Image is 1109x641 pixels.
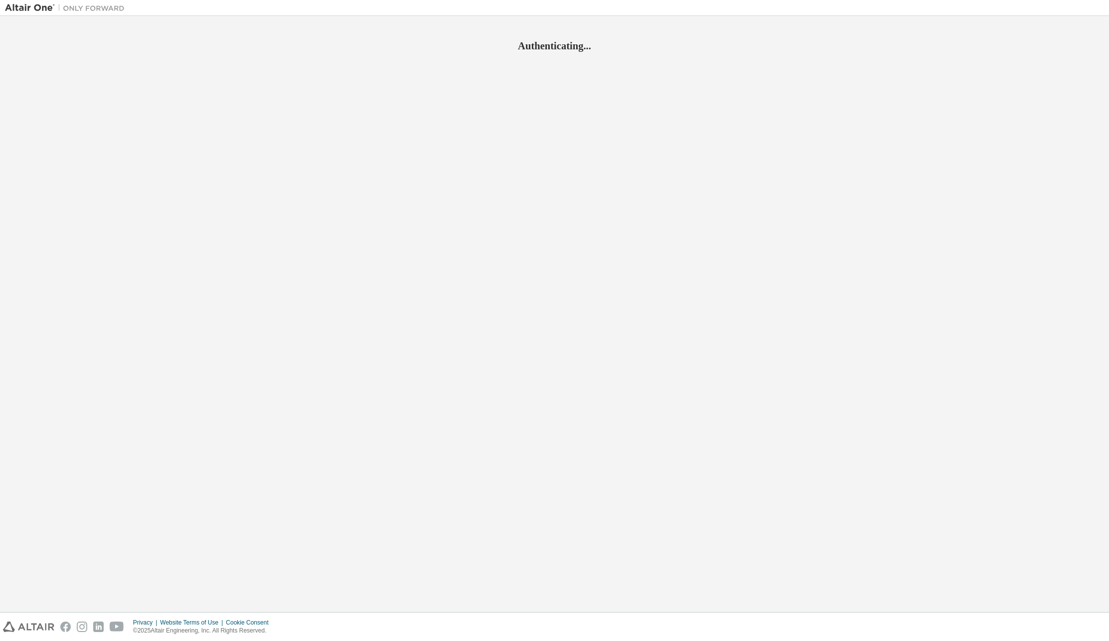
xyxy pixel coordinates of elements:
p: © 2025 Altair Engineering, Inc. All Rights Reserved. [133,627,275,635]
div: Website Terms of Use [160,619,226,627]
img: facebook.svg [60,622,71,632]
div: Privacy [133,619,160,627]
img: altair_logo.svg [3,622,54,632]
img: youtube.svg [110,622,124,632]
div: Cookie Consent [226,619,274,627]
img: linkedin.svg [93,622,104,632]
img: Altair One [5,3,130,13]
img: instagram.svg [77,622,87,632]
h2: Authenticating... [5,39,1104,52]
